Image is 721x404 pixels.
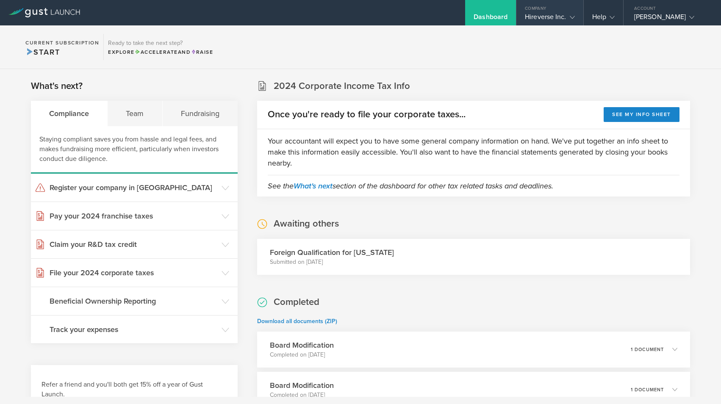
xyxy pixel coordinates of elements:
[257,318,337,325] a: Download all documents (ZIP)
[274,80,410,92] h2: 2024 Corporate Income Tax Info
[163,101,238,126] div: Fundraising
[592,13,615,25] div: Help
[25,40,99,45] h2: Current Subscription
[31,80,83,92] h2: What's next?
[634,13,706,25] div: [PERSON_NAME]
[108,101,162,126] div: Team
[525,13,574,25] div: Hireverse Inc.
[604,107,679,122] button: See my info sheet
[474,13,507,25] div: Dashboard
[270,258,394,266] p: Submitted on [DATE]
[274,296,319,308] h2: Completed
[31,126,238,174] div: Staying compliant saves you from hassle and legal fees, and makes fundraising more efficient, par...
[108,40,213,46] h3: Ready to take the next step?
[270,380,334,391] h3: Board Modification
[50,239,217,250] h3: Claim your R&D tax credit
[268,108,466,121] h2: Once you're ready to file your corporate taxes...
[135,49,191,55] span: and
[108,48,213,56] div: Explore
[268,136,679,169] p: Your accountant will expect you to have some general company information on hand. We've put toget...
[268,181,553,191] em: See the section of the dashboard for other tax related tasks and deadlines.
[50,267,217,278] h3: File your 2024 corporate taxes
[31,101,108,126] div: Compliance
[103,34,217,60] div: Ready to take the next step?ExploreAccelerateandRaise
[50,296,217,307] h3: Beneficial Ownership Reporting
[631,347,664,352] p: 1 document
[50,210,217,221] h3: Pay your 2024 franchise taxes
[50,182,217,193] h3: Register your company in [GEOGRAPHIC_DATA]
[631,387,664,392] p: 1 document
[135,49,178,55] span: Accelerate
[25,47,60,57] span: Start
[679,363,721,404] iframe: Chat Widget
[270,391,334,399] p: Completed on [DATE]
[191,49,213,55] span: Raise
[270,247,394,258] h3: Foreign Qualification for [US_STATE]
[270,340,334,351] h3: Board Modification
[270,351,334,359] p: Completed on [DATE]
[294,181,333,191] a: What's next
[50,324,217,335] h3: Track your expenses
[274,218,339,230] h2: Awaiting others
[42,380,227,399] h3: Refer a friend and you'll both get 15% off a year of Gust Launch.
